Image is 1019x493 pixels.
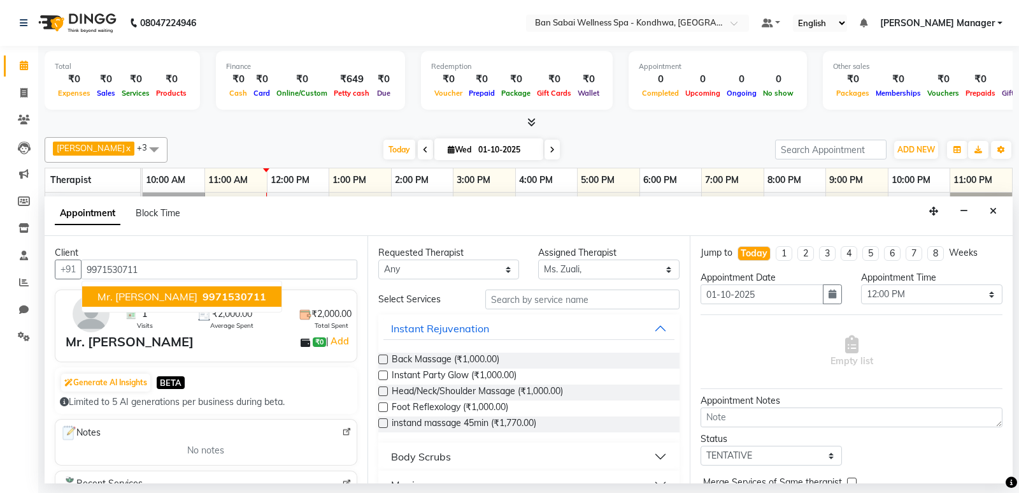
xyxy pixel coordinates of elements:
[57,143,125,153] span: [PERSON_NAME]
[701,432,842,446] div: Status
[474,140,538,159] input: 2025-10-01
[884,246,901,261] li: 6
[534,72,574,87] div: ₹0
[701,284,823,304] input: yyyy-mm-dd
[639,72,682,87] div: 0
[639,61,797,72] div: Appointment
[136,207,180,219] span: Block Time
[137,142,157,152] span: +3
[639,89,682,98] span: Completed
[329,334,351,349] a: Add
[949,246,978,260] div: Weeks
[924,72,962,87] div: ₹0
[888,171,934,189] a: 10:00 PM
[311,307,352,321] span: ₹2,000.00
[723,72,760,87] div: 0
[906,246,922,261] li: 7
[873,89,924,98] span: Memberships
[392,416,536,432] span: instand massage 45min (₹1,770.00)
[60,395,352,409] div: Limited to 5 AI generations per business during beta.
[833,89,873,98] span: Packages
[894,141,938,159] button: ADD NEW
[153,89,190,98] span: Products
[374,89,394,98] span: Due
[55,72,94,87] div: ₹0
[701,246,732,260] div: Jump to
[157,376,185,388] span: BETA
[924,89,962,98] span: Vouchers
[764,171,804,189] a: 8:00 PM
[203,290,266,303] span: 9971530711
[331,89,373,98] span: Petty cash
[226,89,250,98] span: Cash
[797,246,814,261] li: 2
[383,445,675,468] button: Body Scrubs
[391,321,489,336] div: Instant Rejuvenation
[391,449,451,464] div: Body Scrubs
[516,171,556,189] a: 4:00 PM
[250,89,273,98] span: Card
[210,321,253,330] span: Average Spent
[682,72,723,87] div: 0
[392,401,508,416] span: Foot Reflexology (₹1,000.00)
[775,140,887,159] input: Search Appointment
[378,246,520,260] div: Requested Therapist
[538,246,680,260] div: Assigned Therapist
[392,353,499,369] span: Back Massage (₹1,000.00)
[66,332,194,351] div: Mr. [PERSON_NAME]
[315,321,348,330] span: Total Spent
[392,385,563,401] span: Head/Neck/Shoulder Massage (₹1,000.00)
[578,171,618,189] a: 5:00 PM
[760,72,797,87] div: 0
[703,476,842,492] span: Merge Services of Same therapist
[313,337,326,348] span: ₹0
[142,307,147,321] span: 1
[723,89,760,98] span: Ongoing
[329,171,369,189] a: 1:00 PM
[55,260,82,279] button: +91
[682,89,723,98] span: Upcoming
[701,394,1002,408] div: Appointment Notes
[61,476,143,492] span: Recent Services
[373,72,395,87] div: ₹0
[833,72,873,87] div: ₹0
[984,202,1002,221] button: Close
[55,61,190,72] div: Total
[250,72,273,87] div: ₹0
[61,425,101,441] span: Notes
[326,334,351,349] span: |
[431,72,466,87] div: ₹0
[962,72,999,87] div: ₹0
[273,72,331,87] div: ₹0
[125,143,131,153] a: x
[466,72,498,87] div: ₹0
[187,444,224,457] span: No notes
[861,271,1002,284] div: Appointment Time
[94,72,118,87] div: ₹0
[776,246,792,261] li: 1
[760,89,797,98] span: No show
[741,247,767,260] div: Today
[383,317,675,340] button: Instant Rejuvenation
[137,321,153,330] span: Visits
[32,5,120,41] img: logo
[498,89,534,98] span: Package
[143,171,189,189] a: 10:00 AM
[880,17,995,30] span: [PERSON_NAME] Manager
[431,61,602,72] div: Redemption
[73,295,110,332] img: avatar
[485,290,680,309] input: Search by service name
[498,72,534,87] div: ₹0
[574,89,602,98] span: Wallet
[819,246,836,261] li: 3
[950,171,995,189] a: 11:00 PM
[226,61,395,72] div: Finance
[331,72,373,87] div: ₹649
[534,89,574,98] span: Gift Cards
[445,145,474,154] span: Wed
[118,89,153,98] span: Services
[701,271,842,284] div: Appointment Date
[383,140,415,159] span: Today
[94,89,118,98] span: Sales
[369,293,476,306] div: Select Services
